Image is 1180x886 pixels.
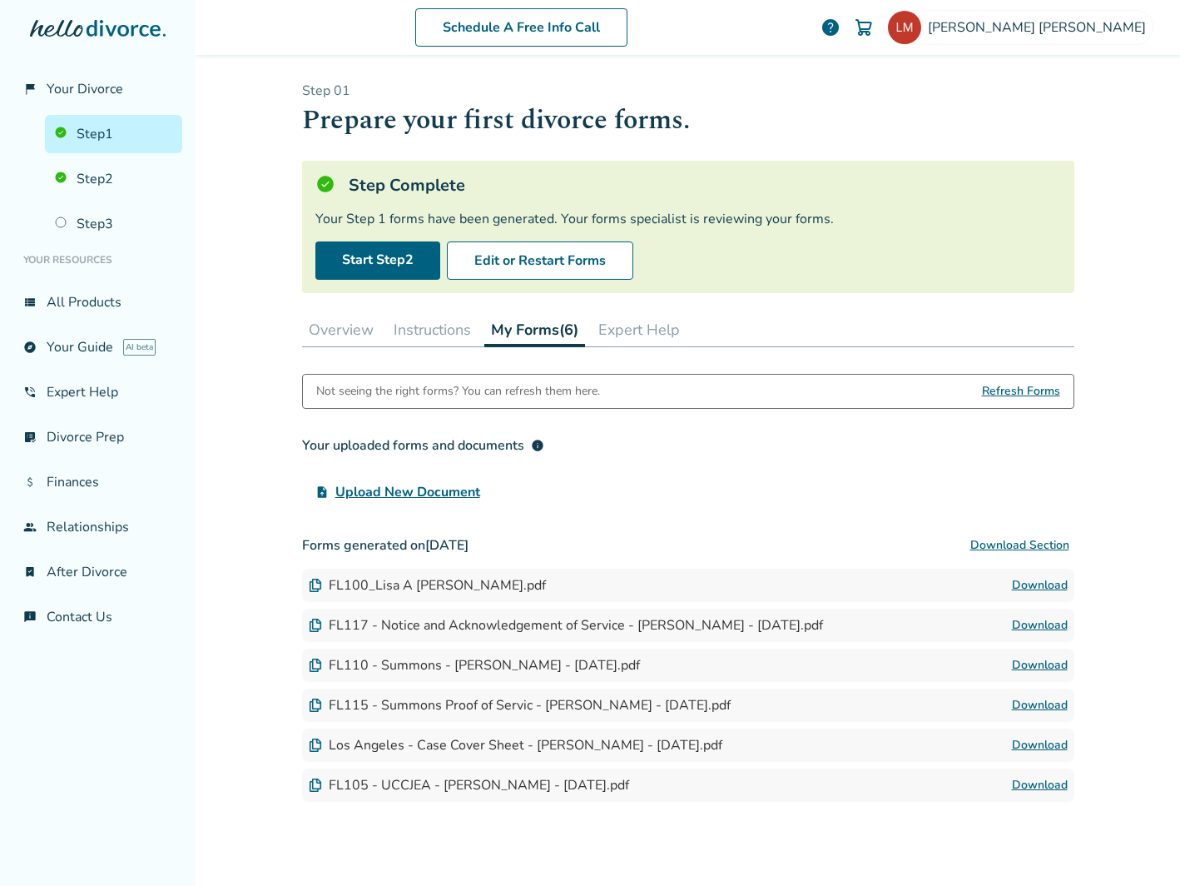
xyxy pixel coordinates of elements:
[309,579,322,592] img: Document
[1012,655,1068,675] a: Download
[23,341,37,354] span: explore
[965,529,1074,562] button: Download Section
[13,243,182,276] li: Your Resources
[23,386,37,399] span: phone_in_talk
[309,616,823,635] div: FL117 - Notice and Acknowledgement of Service - [PERSON_NAME] - [DATE].pdf
[47,80,123,98] span: Your Divorce
[531,439,544,452] span: info
[928,18,1153,37] span: [PERSON_NAME] [PERSON_NAME]
[13,508,182,546] a: groupRelationships
[982,375,1060,408] span: Refresh Forms
[309,619,322,632] img: Document
[23,82,37,96] span: flag_2
[1012,575,1068,595] a: Download
[315,485,329,499] span: upload_file
[387,313,478,346] button: Instructions
[23,565,37,579] span: bookmark_check
[309,779,322,792] img: Document
[309,736,722,754] div: Los Angeles - Case Cover Sheet - [PERSON_NAME] - [DATE].pdf
[309,699,322,712] img: Document
[1012,735,1068,755] a: Download
[45,205,182,243] a: Step3
[23,610,37,624] span: chat_info
[592,313,687,346] button: Expert Help
[23,296,37,309] span: view_list
[854,17,874,37] img: Cart
[1012,695,1068,715] a: Download
[13,373,182,411] a: phone_in_talkExpert Help
[1012,615,1068,635] a: Download
[23,475,37,489] span: attach_money
[415,8,627,47] a: Schedule A Free Info Call
[302,529,1074,562] h3: Forms generated on [DATE]
[309,696,731,714] div: FL115 - Summons Proof of Servic - [PERSON_NAME] - [DATE].pdf
[302,436,544,455] div: Your uploaded forms and documents
[447,241,633,280] button: Edit or Restart Forms
[309,576,546,595] div: FL100_Lisa A [PERSON_NAME].pdf
[13,553,182,591] a: bookmark_checkAfter Divorce
[123,339,156,356] span: AI beta
[309,656,640,674] div: FL110 - Summons - [PERSON_NAME] - [DATE].pdf
[13,598,182,636] a: chat_infoContact Us
[23,431,37,444] span: list_alt_check
[309,659,322,672] img: Document
[23,520,37,534] span: group
[315,210,1061,228] div: Your Step 1 forms have been generated. Your forms specialist is reviewing your forms.
[1097,806,1180,886] iframe: Chat Widget
[13,283,182,321] a: view_listAll Products
[309,776,629,794] div: FL105 - UCCJEA - [PERSON_NAME] - [DATE].pdf
[309,739,322,752] img: Document
[888,11,921,44] img: lisamozden@gmail.com
[1012,775,1068,795] a: Download
[315,241,440,280] a: Start Step2
[45,160,182,198] a: Step2
[13,70,182,108] a: flag_2Your Divorce
[484,313,585,347] button: My Forms(6)
[349,174,465,197] h5: Step Complete
[13,463,182,501] a: attach_moneyFinances
[13,328,182,366] a: exploreYour GuideAI beta
[316,375,600,408] div: Not seeing the right forms? You can refresh them here.
[335,482,480,502] span: Upload New Document
[302,100,1074,141] h1: Prepare your first divorce forms.
[302,313,380,346] button: Overview
[821,17,840,37] a: help
[13,418,182,456] a: list_alt_checkDivorce Prep
[45,115,182,153] a: Step1
[302,82,1074,100] p: Step 0 1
